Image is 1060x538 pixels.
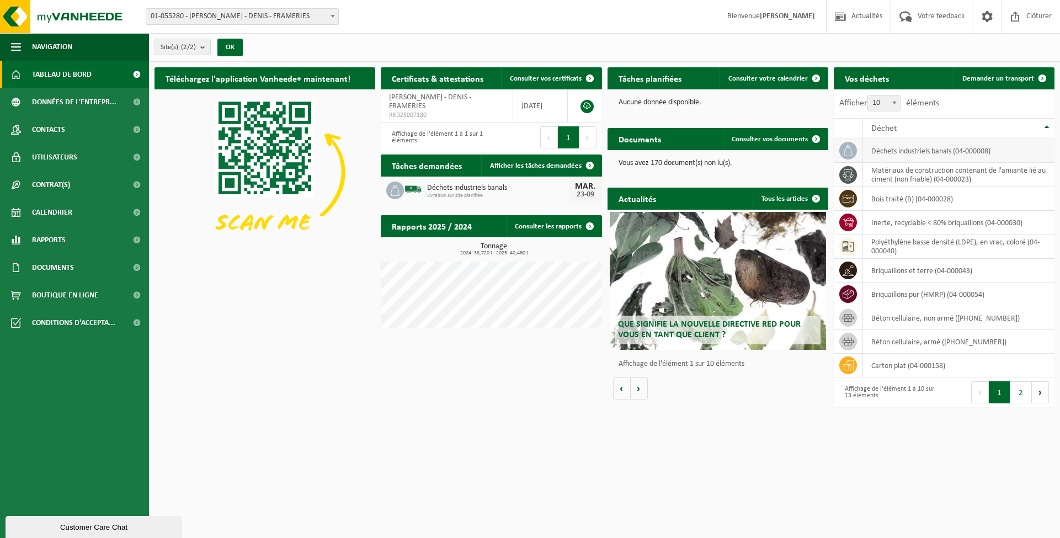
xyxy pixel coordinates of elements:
[868,95,900,111] span: 10
[839,380,939,404] div: Affichage de l'élément 1 à 10 sur 13 éléments
[32,143,77,171] span: Utilisateurs
[723,128,827,150] a: Consulter vos documents
[32,33,72,61] span: Navigation
[871,124,897,133] span: Déchet
[381,155,473,176] h2: Tâches demandées
[32,171,70,199] span: Contrat(s)
[155,39,211,55] button: Site(s)(2/2)
[32,116,65,143] span: Contacts
[155,89,375,255] img: Download de VHEPlus App
[989,381,1010,403] button: 1
[389,111,504,120] span: RED25007180
[490,162,582,169] span: Afficher les tâches demandées
[728,75,808,82] span: Consulter votre calendrier
[954,67,1053,89] a: Demander un transport
[619,360,823,368] p: Affichage de l'élément 1 sur 10 éléments
[962,75,1034,82] span: Demander un transport
[155,67,361,89] h2: Téléchargez l'application Vanheede+ maintenant!
[863,259,1054,283] td: briquaillons et terre (04-000043)
[181,44,196,51] count: (2/2)
[631,377,648,399] button: Volgende
[427,184,568,193] span: Déchets industriels banals
[161,39,196,56] span: Site(s)
[540,126,558,148] button: Previous
[863,211,1054,235] td: inerte, recyclable < 80% briquaillons (04-000030)
[608,67,693,89] h2: Tâches planifiées
[574,191,596,199] div: 23-09
[6,514,184,538] iframe: chat widget
[867,95,901,111] span: 10
[32,61,92,88] span: Tableau de bord
[513,89,568,122] td: [DATE]
[608,188,667,209] h2: Actualités
[386,251,601,256] span: 2024: 38,720 t - 2025: 40,460 t
[753,188,827,210] a: Tous les articles
[863,330,1054,354] td: béton cellulaire, armé ([PHONE_NUMBER])
[619,159,817,167] p: Vous avez 170 document(s) non lu(s).
[32,254,74,281] span: Documents
[610,212,826,350] a: Que signifie la nouvelle directive RED pour vous en tant que client ?
[404,180,423,199] img: BL-SO-LV
[217,39,243,56] button: OK
[863,139,1054,163] td: déchets industriels banals (04-000008)
[146,9,338,24] span: 01-055280 - SRL BERTIAUX - DENIS - FRAMERIES
[389,93,471,110] span: [PERSON_NAME] - DENIS - FRAMERIES
[386,243,601,256] h3: Tonnage
[1010,381,1032,403] button: 2
[863,235,1054,259] td: polyéthylène basse densité (LDPE), en vrac, coloré (04-000040)
[579,126,596,148] button: Next
[732,136,808,143] span: Consulter vos documents
[839,99,939,108] label: Afficher éléments
[506,215,601,237] a: Consulter les rapports
[32,281,98,309] span: Boutique en ligne
[863,187,1054,211] td: bois traité (B) (04-000028)
[613,377,631,399] button: Vorige
[1032,381,1049,403] button: Next
[386,125,486,150] div: Affichage de l'élément 1 à 1 sur 1 éléments
[618,320,801,339] span: Que signifie la nouvelle directive RED pour vous en tant que client ?
[863,354,1054,377] td: carton plat (04-000158)
[381,67,494,89] h2: Certificats & attestations
[32,199,72,226] span: Calendrier
[720,67,827,89] a: Consulter votre calendrier
[760,12,815,20] strong: [PERSON_NAME]
[146,8,339,25] span: 01-055280 - SRL BERTIAUX - DENIS - FRAMERIES
[834,67,900,89] h2: Vos déchets
[863,306,1054,330] td: béton cellulaire, non armé ([PHONE_NUMBER])
[574,182,596,191] div: MAR.
[863,163,1054,187] td: matériaux de construction contenant de l'amiante lié au ciment (non friable) (04-000023)
[971,381,989,403] button: Previous
[32,88,116,116] span: Données de l'entrepr...
[608,128,672,150] h2: Documents
[510,75,582,82] span: Consulter vos certificats
[558,126,579,148] button: 1
[863,283,1054,306] td: briquaillons pur (HMRP) (04-000054)
[481,155,601,177] a: Afficher les tâches demandées
[619,99,817,106] p: Aucune donnée disponible.
[427,193,568,199] span: Livraison sur site planifiée
[32,226,66,254] span: Rapports
[381,215,483,237] h2: Rapports 2025 / 2024
[501,67,601,89] a: Consulter vos certificats
[32,309,115,337] span: Conditions d'accepta...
